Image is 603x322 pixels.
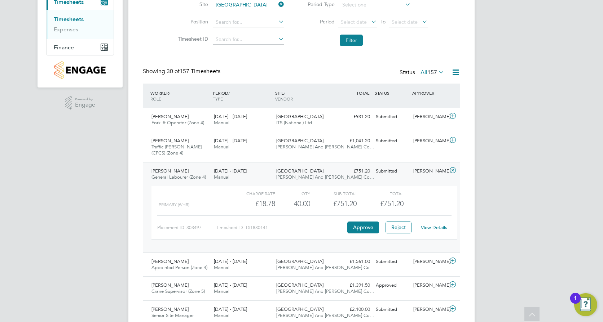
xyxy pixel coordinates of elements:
span: [DATE] - [DATE] [214,258,247,264]
div: [PERSON_NAME] [410,165,448,177]
span: [PERSON_NAME] [151,258,189,264]
span: [PERSON_NAME] And [PERSON_NAME] Co… [276,312,374,318]
div: SITE [273,86,336,105]
span: [DATE] - [DATE] [214,282,247,288]
span: [PERSON_NAME] And [PERSON_NAME] Co… [276,144,374,150]
span: Select date [341,19,367,25]
span: Traffic [PERSON_NAME] (CPCS) (Zone 4) [151,144,202,156]
span: ROLE [150,96,161,102]
img: countryside-properties-logo-retina.png [54,61,105,79]
a: Expenses [54,26,78,33]
span: / [284,90,285,96]
span: [DATE] - [DATE] [214,138,247,144]
label: Period [302,18,335,25]
div: APPROVER [410,86,448,99]
label: Timesheet ID [176,36,208,42]
span: [PERSON_NAME] [151,282,189,288]
div: WORKER [149,86,211,105]
div: [PERSON_NAME] [410,135,448,147]
span: Finance [54,44,74,51]
span: / [228,90,230,96]
div: Submitted [373,165,410,177]
div: STATUS [373,86,410,99]
div: 1 [574,298,577,308]
div: 40.00 [275,198,310,210]
div: £751.20 [335,165,373,177]
span: [PERSON_NAME] [151,138,189,144]
div: £2,100.00 [335,304,373,316]
span: [PERSON_NAME] And [PERSON_NAME] Co… [276,288,374,294]
span: TOTAL [356,90,369,96]
span: Manual [214,174,229,180]
span: Senior Site Manager [151,312,194,318]
span: Manual [214,288,229,294]
a: Go to home page [46,61,114,79]
span: [GEOGRAPHIC_DATA] [276,168,323,174]
div: Timesheet ID: TS1830141 [216,222,345,233]
div: QTY [275,189,310,198]
div: £751.20 [310,198,357,210]
span: [PERSON_NAME] [151,113,189,120]
span: TYPE [213,96,223,102]
span: Primary (£/HR) [159,202,189,207]
div: £1,561.00 [335,256,373,268]
span: Select date [392,19,418,25]
span: [DATE] - [DATE] [214,113,247,120]
label: Period Type [302,1,335,8]
span: General Labourer (Zone 4) [151,174,206,180]
span: [GEOGRAPHIC_DATA] [276,113,323,120]
div: [PERSON_NAME] [410,256,448,268]
span: VENDOR [275,96,293,102]
span: 30 of [167,68,180,75]
div: Showing [143,68,222,75]
button: Finance [47,39,114,55]
div: Sub Total [310,189,357,198]
div: [PERSON_NAME] [410,111,448,123]
div: Status [400,68,446,78]
span: To [378,17,388,26]
div: PERIOD [211,86,273,105]
span: Manual [214,264,229,270]
span: 157 [427,69,437,76]
input: Search for... [213,35,284,45]
span: [GEOGRAPHIC_DATA] [276,282,323,288]
span: [DATE] - [DATE] [214,168,247,174]
a: View Details [421,224,447,231]
div: Timesheets [47,10,114,39]
span: / [169,90,170,96]
span: [GEOGRAPHIC_DATA] [276,258,323,264]
div: Submitted [373,111,410,123]
a: Timesheets [54,16,84,23]
span: Manual [214,144,229,150]
span: Appointed Person (Zone 4) [151,264,207,270]
button: Filter [340,35,363,46]
span: Crane Supervisor (Zone 5) [151,288,205,294]
span: [PERSON_NAME] [151,306,189,312]
span: [GEOGRAPHIC_DATA] [276,306,323,312]
label: Position [176,18,208,25]
div: £931.20 [335,111,373,123]
div: Submitted [373,135,410,147]
div: Submitted [373,304,410,316]
span: [PERSON_NAME] And [PERSON_NAME] Co… [276,264,374,270]
input: Search for... [213,17,284,27]
span: 157 Timesheets [167,68,220,75]
button: Reject [386,222,411,233]
div: [PERSON_NAME] [410,304,448,316]
label: All [421,69,444,76]
span: Manual [214,312,229,318]
span: Powered by [75,96,95,102]
button: Open Resource Center, 1 new notification [574,293,597,316]
span: [PERSON_NAME] [151,168,189,174]
div: Submitted [373,256,410,268]
label: Site [176,1,208,8]
div: £18.78 [229,198,275,210]
div: [PERSON_NAME] [410,279,448,291]
div: £1,391.50 [335,279,373,291]
button: Approve [347,222,379,233]
div: £1,041.20 [335,135,373,147]
span: £751.20 [380,199,404,208]
span: Engage [75,102,95,108]
span: [PERSON_NAME] And [PERSON_NAME] Co… [276,174,374,180]
span: Manual [214,120,229,126]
